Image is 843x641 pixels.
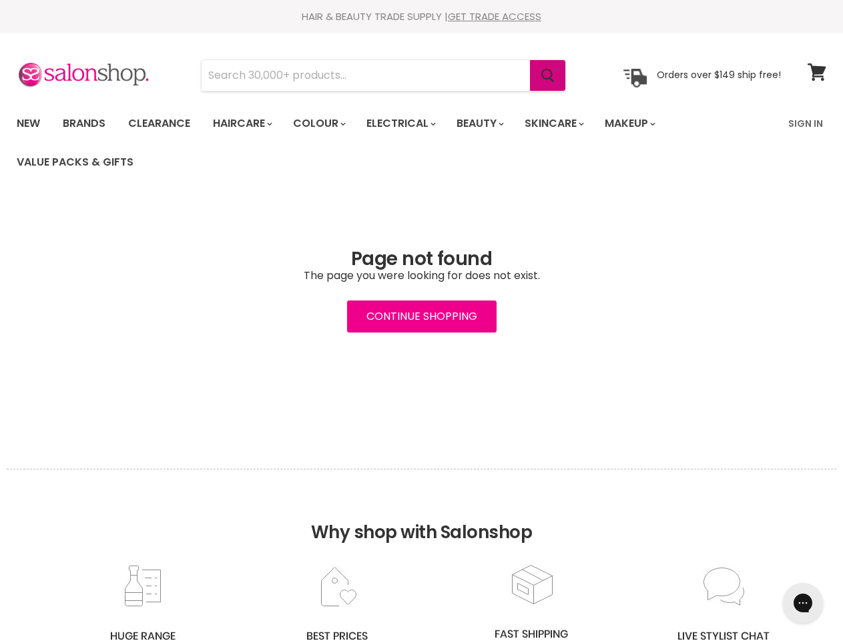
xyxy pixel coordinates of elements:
[776,578,830,628] iframe: Gorgias live chat messenger
[447,110,512,138] a: Beauty
[202,60,530,91] input: Search
[356,110,444,138] a: Electrical
[595,110,663,138] a: Makeup
[118,110,200,138] a: Clearance
[515,110,592,138] a: Skincare
[17,248,826,270] h1: Page not found
[780,110,831,138] a: Sign In
[17,270,826,282] p: The page you were looking for does not exist.
[7,110,50,138] a: New
[7,148,144,176] a: Value Packs & Gifts
[448,9,541,23] a: GET TRADE ACCESS
[530,60,565,91] button: Search
[283,110,354,138] a: Colour
[7,104,780,182] ul: Main menu
[201,59,566,91] form: Product
[53,110,115,138] a: Brands
[7,469,836,563] h2: Why shop with Salonshop
[203,110,280,138] a: Haircare
[657,69,781,81] p: Orders over $149 ship free!
[347,300,497,333] a: Continue Shopping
